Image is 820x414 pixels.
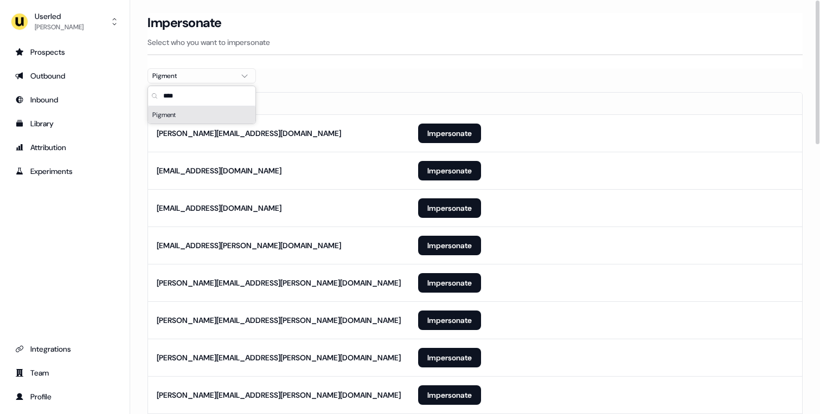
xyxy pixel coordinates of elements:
[9,340,121,358] a: Go to integrations
[9,9,121,35] button: Userled[PERSON_NAME]
[15,142,114,153] div: Attribution
[9,139,121,156] a: Go to attribution
[15,118,114,129] div: Library
[418,385,481,405] button: Impersonate
[9,115,121,132] a: Go to templates
[9,67,121,85] a: Go to outbound experience
[15,94,114,105] div: Inbound
[35,11,84,22] div: Userled
[9,364,121,381] a: Go to team
[157,390,401,400] div: [PERSON_NAME][EMAIL_ADDRESS][PERSON_NAME][DOMAIN_NAME]
[15,70,114,81] div: Outbound
[418,124,481,143] button: Impersonate
[152,70,234,81] div: Pigment
[148,106,255,124] div: Suggestions
[9,91,121,108] a: Go to Inbound
[35,22,84,33] div: [PERSON_NAME]
[418,273,481,293] button: Impersonate
[15,47,114,57] div: Prospects
[15,367,114,378] div: Team
[157,352,401,363] div: [PERSON_NAME][EMAIL_ADDRESS][PERSON_NAME][DOMAIN_NAME]
[418,310,481,330] button: Impersonate
[9,163,121,180] a: Go to experiments
[148,93,409,114] th: Email
[157,128,341,139] div: [PERSON_NAME][EMAIL_ADDRESS][DOMAIN_NAME]
[157,240,341,251] div: [EMAIL_ADDRESS][PERSON_NAME][DOMAIN_NAME]
[157,277,401,288] div: [PERSON_NAME][EMAIL_ADDRESS][PERSON_NAME][DOMAIN_NAME]
[157,203,281,214] div: [EMAIL_ADDRESS][DOMAIN_NAME]
[148,106,255,124] div: Pigment
[9,43,121,61] a: Go to prospects
[15,391,114,402] div: Profile
[15,166,114,177] div: Experiments
[418,198,481,218] button: Impersonate
[148,15,222,31] h3: Impersonate
[148,37,803,48] p: Select who you want to impersonate
[9,388,121,405] a: Go to profile
[418,161,481,180] button: Impersonate
[418,236,481,255] button: Impersonate
[15,344,114,354] div: Integrations
[418,348,481,367] button: Impersonate
[157,165,281,176] div: [EMAIL_ADDRESS][DOMAIN_NAME]
[157,315,401,326] div: [PERSON_NAME][EMAIL_ADDRESS][PERSON_NAME][DOMAIN_NAME]
[148,68,256,83] button: Pigment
